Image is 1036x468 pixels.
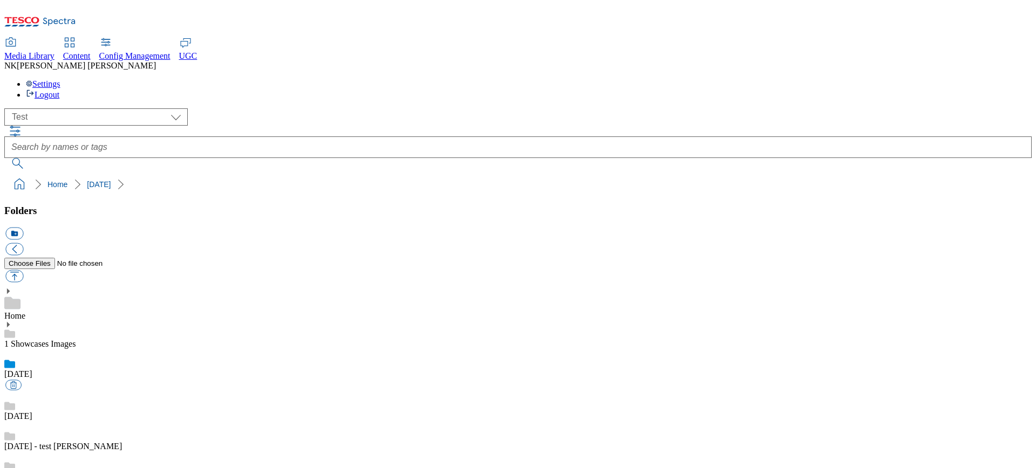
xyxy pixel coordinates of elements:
a: Logout [26,90,59,99]
a: [DATE] [4,369,32,378]
a: [DATE] - test [PERSON_NAME] [4,442,122,451]
a: Home [47,180,67,189]
a: Content [63,38,91,61]
a: 1 Showcases Images [4,339,76,348]
input: Search by names or tags [4,136,1032,158]
h3: Folders [4,205,1032,217]
a: Settings [26,79,60,88]
a: Home [4,311,25,320]
a: [DATE] [87,180,111,189]
span: UGC [179,51,197,60]
span: Config Management [99,51,171,60]
span: NK [4,61,17,70]
a: Config Management [99,38,171,61]
a: Media Library [4,38,54,61]
span: Content [63,51,91,60]
a: UGC [179,38,197,61]
span: Media Library [4,51,54,60]
a: home [11,176,28,193]
nav: breadcrumb [4,174,1032,195]
a: [DATE] [4,411,32,421]
span: [PERSON_NAME] [PERSON_NAME] [17,61,156,70]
